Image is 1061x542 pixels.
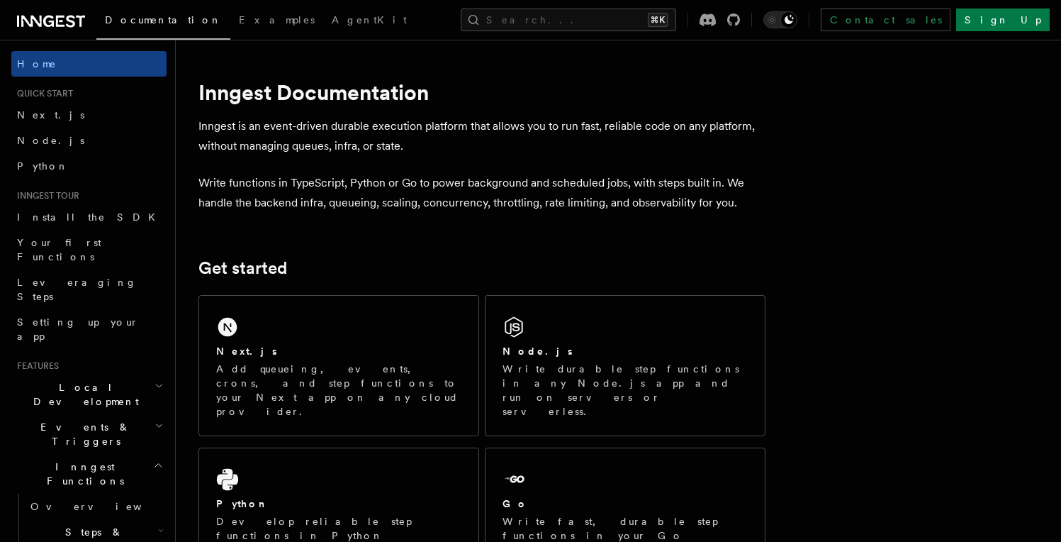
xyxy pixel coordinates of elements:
[11,128,167,153] a: Node.js
[503,344,573,358] h2: Node.js
[11,360,59,372] span: Features
[323,4,415,38] a: AgentKit
[17,160,69,172] span: Python
[821,9,950,31] a: Contact sales
[17,57,57,71] span: Home
[198,116,765,156] p: Inngest is an event-driven durable execution platform that allows you to run fast, reliable code ...
[17,316,139,342] span: Setting up your app
[216,344,277,358] h2: Next.js
[11,375,167,414] button: Local Development
[105,14,222,26] span: Documentation
[956,9,1050,31] a: Sign Up
[763,11,797,28] button: Toggle dark mode
[216,497,269,511] h2: Python
[11,270,167,309] a: Leveraging Steps
[17,237,101,262] span: Your first Functions
[503,497,528,511] h2: Go
[17,277,137,302] span: Leveraging Steps
[11,380,155,409] span: Local Development
[198,258,287,278] a: Get started
[198,79,765,105] h1: Inngest Documentation
[216,362,461,419] p: Add queueing, events, crons, and step functions to your Next app on any cloud provider.
[11,190,79,201] span: Inngest tour
[11,230,167,270] a: Your first Functions
[30,501,176,512] span: Overview
[230,4,323,38] a: Examples
[25,494,167,519] a: Overview
[11,204,167,230] a: Install the SDK
[17,109,84,121] span: Next.js
[11,51,167,77] a: Home
[11,420,155,448] span: Events & Triggers
[198,295,479,436] a: Next.jsAdd queueing, events, crons, and step functions to your Next app on any cloud provider.
[485,295,765,436] a: Node.jsWrite durable step functions in any Node.js app and run on servers or serverless.
[239,14,315,26] span: Examples
[11,88,73,99] span: Quick start
[461,9,676,31] button: Search...⌘K
[332,14,407,26] span: AgentKit
[11,309,167,349] a: Setting up your app
[11,454,167,494] button: Inngest Functions
[503,362,748,419] p: Write durable step functions in any Node.js app and run on servers or serverless.
[11,153,167,179] a: Python
[96,4,230,40] a: Documentation
[198,173,765,213] p: Write functions in TypeScript, Python or Go to power background and scheduled jobs, with steps bu...
[17,135,84,146] span: Node.js
[11,102,167,128] a: Next.js
[11,460,153,488] span: Inngest Functions
[11,414,167,454] button: Events & Triggers
[648,13,668,27] kbd: ⌘K
[17,211,164,223] span: Install the SDK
